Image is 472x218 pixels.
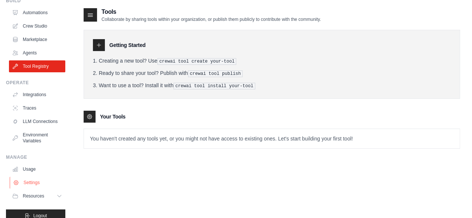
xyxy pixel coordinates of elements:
[6,154,65,160] div: Manage
[9,129,65,147] a: Environment Variables
[84,129,460,148] p: You haven't created any tools yet, or you might not have access to existing ones. Let's start bui...
[93,69,451,77] li: Ready to share your tool? Publish with
[188,70,243,77] pre: crewai tool publish
[435,182,472,218] iframe: Chat Widget
[174,83,255,89] pre: crewai tool install your-tool
[101,7,321,16] h2: Tools
[23,193,44,199] span: Resources
[93,57,451,65] li: Creating a new tool? Use
[9,163,65,175] a: Usage
[10,177,66,189] a: Settings
[93,82,451,89] li: Want to use a tool? Install it with
[9,20,65,32] a: Crew Studio
[9,89,65,101] a: Integrations
[6,80,65,86] div: Operate
[9,34,65,45] a: Marketplace
[9,102,65,114] a: Traces
[9,7,65,19] a: Automations
[157,58,237,65] pre: crewai tool create your-tool
[101,16,321,22] p: Collaborate by sharing tools within your organization, or publish them publicly to contribute wit...
[9,190,65,202] button: Resources
[100,113,125,120] h3: Your Tools
[9,60,65,72] a: Tool Registry
[9,116,65,127] a: LLM Connections
[9,47,65,59] a: Agents
[109,41,146,49] h3: Getting Started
